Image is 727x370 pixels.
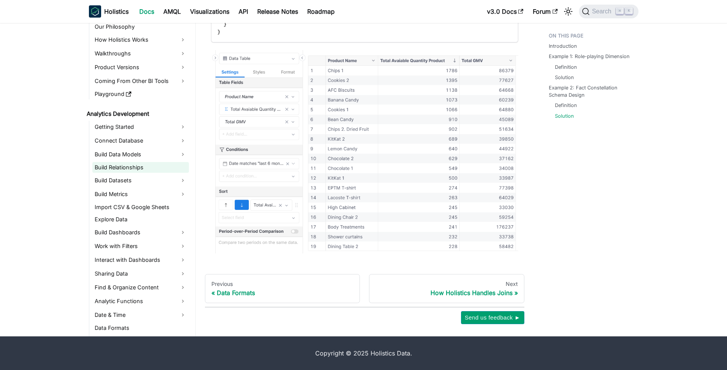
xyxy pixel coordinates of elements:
[185,5,234,18] a: Visualizations
[303,5,339,18] a: Roadmap
[92,21,189,32] a: Our Philosophy
[224,21,227,27] span: }
[104,7,129,16] b: Holistics
[92,295,189,307] a: Analytic Functions
[92,309,189,321] a: Date & Time
[549,42,577,50] a: Introduction
[555,74,574,81] a: Solution
[234,5,253,18] a: API
[528,5,562,18] a: Forum
[92,214,189,225] a: Explore Data
[205,274,524,303] nav: Docs pages
[92,34,189,46] a: How Holistics Works
[92,281,189,294] a: Find & Organize Content
[555,112,574,120] a: Solution
[92,240,189,252] a: Work with Filters
[92,202,189,213] a: Import CSV & Google Sheets
[89,5,101,18] img: Holistics
[625,8,633,15] kbd: K
[92,89,189,99] a: Playground
[211,289,354,297] div: Data Formats
[92,188,189,200] a: Build Metrics
[92,47,189,60] a: Walkthroughs
[369,274,524,303] a: NextHow Holistics Handles Joins
[135,5,159,18] a: Docs
[92,174,189,187] a: Build Datasets
[92,61,189,73] a: Product Versions
[121,349,606,358] div: Copyright © 2025 Holistics Data.
[159,5,185,18] a: AMQL
[92,268,189,280] a: Sharing Data
[616,8,624,15] kbd: ⌘
[92,162,189,173] a: Build Relationships
[92,226,189,239] a: Build Dashboards
[376,281,518,287] div: Next
[92,323,189,333] a: Data Formats
[555,63,577,71] a: Definition
[461,311,524,324] button: Send us feedback ►
[465,313,521,323] span: Send us feedback ►
[590,8,616,15] span: Search
[92,75,189,87] a: Coming From Other BI Tools
[549,84,634,99] a: Example 2: Fact Constellation Schema Design
[579,5,638,18] button: Search (Command+K)
[92,135,189,147] a: Connect Database
[376,289,518,297] div: How Holistics Handles Joins
[92,254,189,266] a: Interact with Dashboards
[211,50,518,254] img: Result Fact Constellation Schema
[92,148,189,161] a: Build Data Models
[84,109,189,119] a: Analytics Development
[253,5,303,18] a: Release Notes
[89,5,129,18] a: HolisticsHolistics
[205,274,360,303] a: PreviousData Formats
[562,5,574,18] button: Switch between dark and light mode (currently light mode)
[92,335,189,347] a: Advanced Topics
[549,53,630,60] a: Example 1: Role-playing Dimension
[482,5,528,18] a: v3.0 Docs
[92,121,189,133] a: Getting Started
[211,281,354,287] div: Previous
[218,29,221,35] span: }
[555,102,577,109] a: Definition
